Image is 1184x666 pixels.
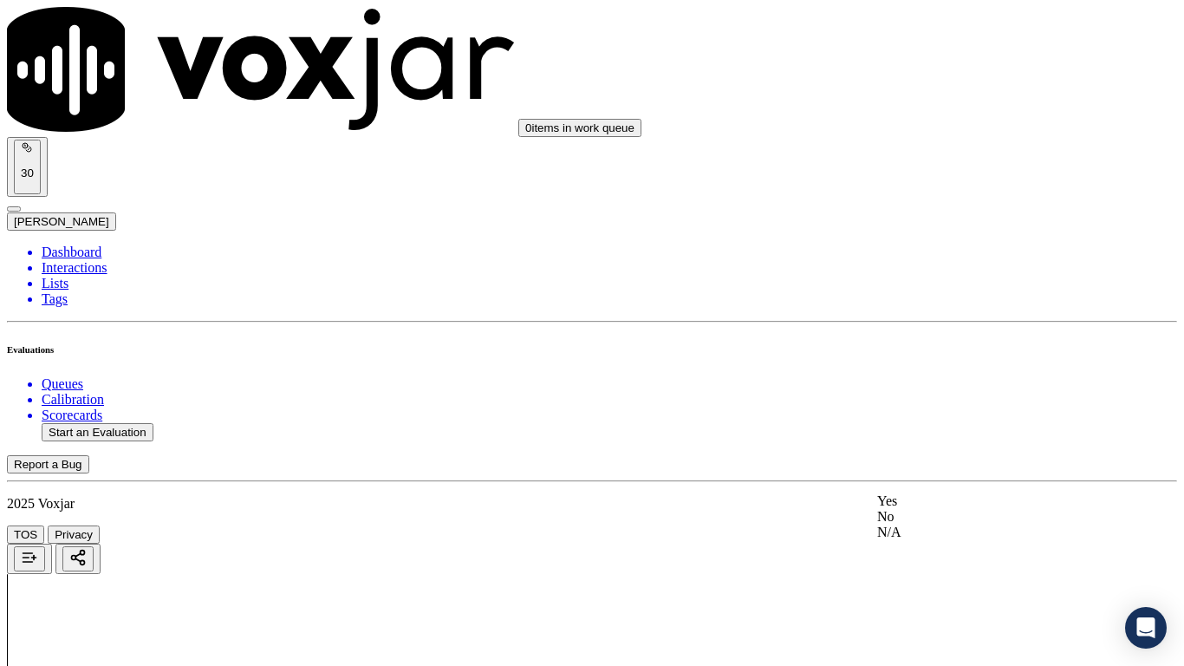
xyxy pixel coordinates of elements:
[42,392,1177,408] a: Calibration
[42,423,153,441] button: Start an Evaluation
[42,376,1177,392] a: Queues
[7,137,48,197] button: 30
[7,7,515,132] img: voxjar logo
[14,215,109,228] span: [PERSON_NAME]
[42,276,1177,291] a: Lists
[877,525,1097,540] div: N/A
[7,496,1177,512] p: 2025 Voxjar
[518,119,641,137] button: 0items in work queue
[877,509,1097,525] div: No
[42,260,1177,276] a: Interactions
[7,455,89,473] button: Report a Bug
[42,245,1177,260] a: Dashboard
[42,408,1177,423] a: Scorecards
[1125,607,1167,649] div: Open Intercom Messenger
[48,526,100,544] button: Privacy
[14,140,41,194] button: 30
[21,166,34,180] p: 30
[42,291,1177,307] a: Tags
[7,526,44,544] button: TOS
[877,493,1097,509] div: Yes
[7,212,116,231] button: [PERSON_NAME]
[7,344,1177,355] h6: Evaluations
